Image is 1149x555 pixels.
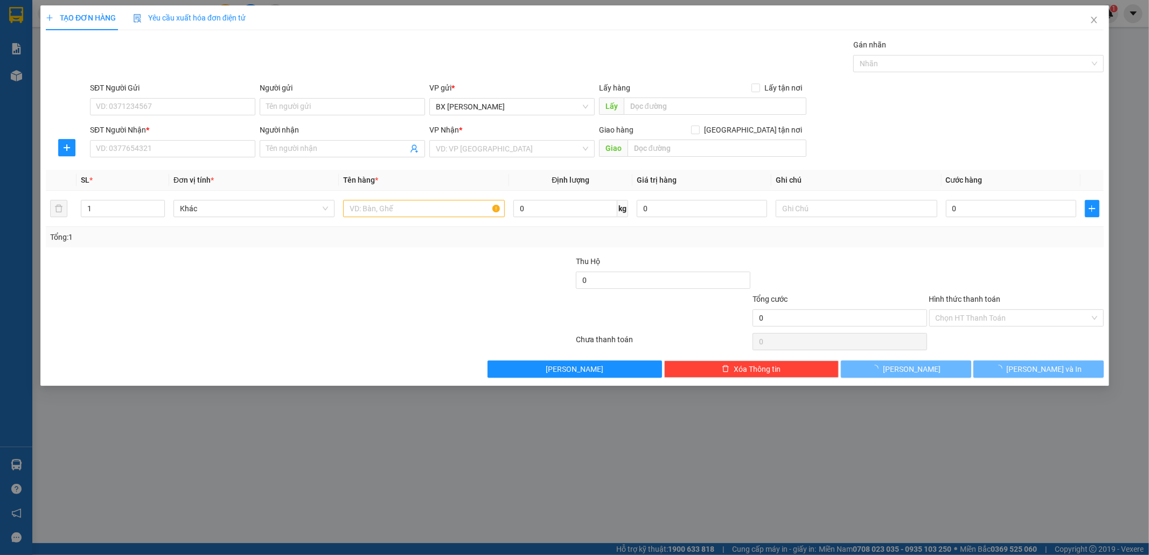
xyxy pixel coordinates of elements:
[598,140,627,157] span: Giao
[260,82,425,94] div: Người gửi
[840,360,971,378] button: [PERSON_NAME]
[133,13,246,22] span: Yêu cầu xuất hóa đơn điện tử
[343,176,378,184] span: Tên hàng
[945,176,982,184] span: Cước hàng
[771,170,941,191] th: Ghi chú
[552,176,589,184] span: Định lượng
[180,200,328,217] span: Khác
[929,295,1000,303] label: Hình thức thanh toán
[637,200,767,217] input: 0
[776,200,937,217] input: Ghi Chú
[81,176,89,184] span: SL
[59,143,75,152] span: plus
[637,176,677,184] span: Giá trị hàng
[90,124,255,136] div: SĐT Người Nhận
[429,82,595,94] div: VP gửi
[1089,16,1098,24] span: close
[617,200,628,217] span: kg
[575,334,751,352] div: Chưa thanh toán
[343,200,504,217] input: VD: Bàn, Ghế
[598,84,630,92] span: Lấy hàng
[973,360,1103,378] button: [PERSON_NAME] và In
[436,99,588,115] span: BX Phạm Văn Đồng
[50,231,443,243] div: Tổng: 1
[760,82,806,94] span: Lấy tận nơi
[722,365,729,373] span: delete
[546,363,603,375] span: [PERSON_NAME]
[90,82,255,94] div: SĐT Người Gửi
[752,295,787,303] span: Tổng cước
[883,363,941,375] span: [PERSON_NAME]
[46,13,116,22] span: TẠO ĐƠN HÀNG
[50,200,67,217] button: delete
[575,257,600,266] span: Thu Hộ
[994,365,1006,372] span: loading
[1078,5,1109,36] button: Close
[734,363,781,375] span: Xóa Thông tin
[58,139,75,156] button: plus
[853,40,886,49] label: Gán nhãn
[598,98,623,115] span: Lấy
[1006,363,1082,375] span: [PERSON_NAME] và In
[260,124,425,136] div: Người nhận
[1084,200,1099,217] button: plus
[133,14,142,23] img: icon
[410,144,419,153] span: user-add
[429,126,459,134] span: VP Nhận
[488,360,662,378] button: [PERSON_NAME]
[598,126,633,134] span: Giao hàng
[700,124,806,136] span: [GEOGRAPHIC_DATA] tận nơi
[664,360,839,378] button: deleteXóa Thông tin
[627,140,806,157] input: Dọc đường
[46,14,53,22] span: plus
[871,365,883,372] span: loading
[623,98,806,115] input: Dọc đường
[173,176,214,184] span: Đơn vị tính
[1085,204,1098,213] span: plus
